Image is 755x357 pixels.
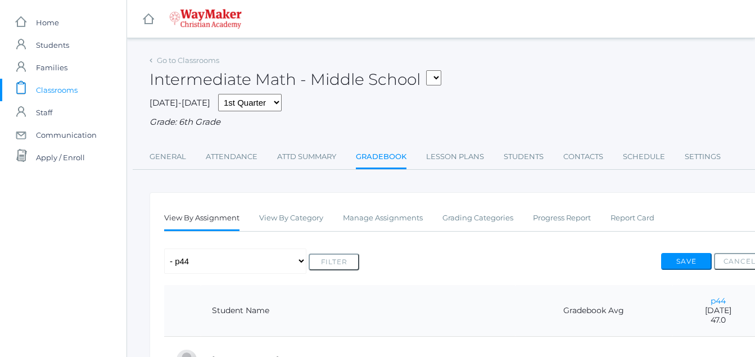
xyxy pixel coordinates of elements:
a: Report Card [611,207,654,229]
span: 47.0 [684,315,753,325]
a: Lesson Plans [426,146,484,168]
span: Communication [36,124,97,146]
button: Save [661,253,712,270]
span: Home [36,11,59,34]
button: Filter [309,254,359,270]
a: Progress Report [533,207,591,229]
a: General [150,146,186,168]
span: [DATE] [684,306,753,315]
a: p44 [711,296,726,306]
a: Go to Classrooms [157,56,219,65]
a: Attd Summary [277,146,336,168]
a: View By Assignment [164,207,239,231]
a: Manage Assignments [343,207,423,229]
a: Attendance [206,146,257,168]
span: Apply / Enroll [36,146,85,169]
a: Grading Categories [442,207,513,229]
img: 4_waymaker-logo-stack-white.png [169,9,242,29]
th: Gradebook Avg [516,285,672,337]
a: View By Category [259,207,323,229]
a: Settings [685,146,721,168]
span: Classrooms [36,79,78,101]
a: Students [504,146,544,168]
span: Students [36,34,69,56]
a: Schedule [623,146,665,168]
a: Gradebook [356,146,406,170]
span: Families [36,56,67,79]
span: [DATE]-[DATE] [150,97,210,108]
th: Student Name [201,285,516,337]
a: Contacts [563,146,603,168]
h2: Intermediate Math - Middle School [150,71,441,88]
span: Staff [36,101,52,124]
